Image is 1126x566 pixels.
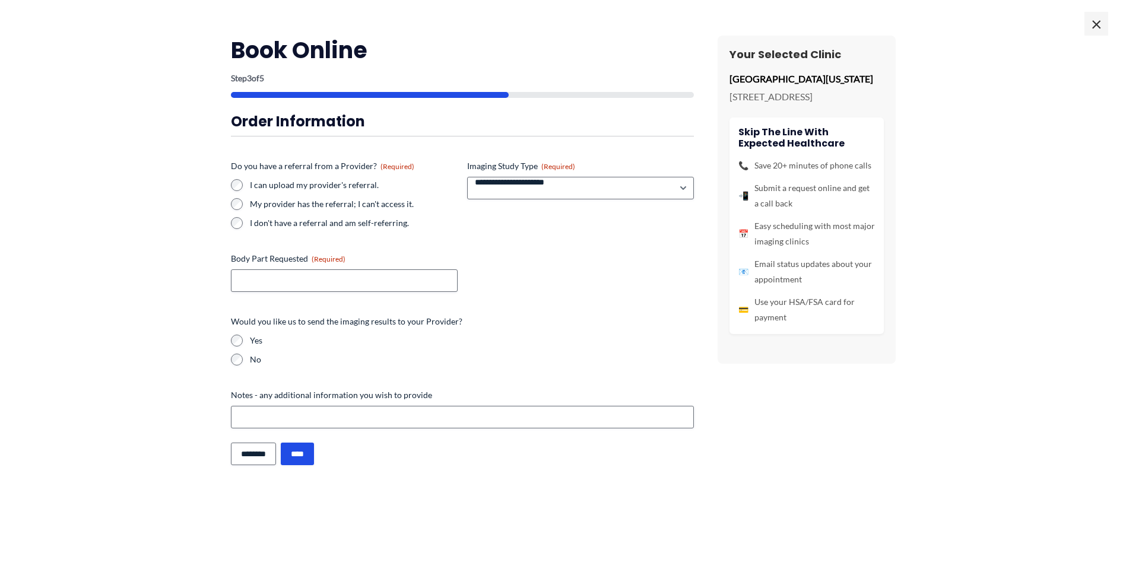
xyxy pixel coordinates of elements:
label: No [250,354,694,365]
label: Imaging Study Type [467,160,694,172]
p: Step of [231,74,694,82]
span: 📲 [738,188,748,203]
li: Use your HSA/FSA card for payment [738,294,875,325]
h3: Your Selected Clinic [729,47,884,61]
label: My provider has the referral; I can't access it. [250,198,458,210]
h3: Order Information [231,112,694,131]
span: 5 [259,73,264,83]
span: (Required) [380,162,414,171]
label: Body Part Requested [231,253,458,265]
h4: Skip the line with Expected Healthcare [738,126,875,149]
li: Submit a request online and get a call back [738,180,875,211]
span: 📅 [738,226,748,241]
li: Save 20+ minutes of phone calls [738,158,875,173]
span: (Required) [312,255,345,263]
span: × [1084,12,1108,36]
span: 📧 [738,264,748,279]
h2: Book Online [231,36,694,65]
label: I can upload my provider's referral. [250,179,458,191]
span: 3 [247,73,252,83]
span: 💳 [738,302,748,317]
legend: Do you have a referral from a Provider? [231,160,414,172]
p: [GEOGRAPHIC_DATA][US_STATE] [729,70,884,88]
p: [STREET_ADDRESS] [729,88,884,106]
span: (Required) [541,162,575,171]
label: I don't have a referral and am self-referring. [250,217,458,229]
legend: Would you like us to send the imaging results to your Provider? [231,316,462,327]
label: Yes [250,335,694,346]
li: Email status updates about your appointment [738,256,875,287]
li: Easy scheduling with most major imaging clinics [738,218,875,249]
label: Notes - any additional information you wish to provide [231,389,694,401]
span: 📞 [738,158,748,173]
